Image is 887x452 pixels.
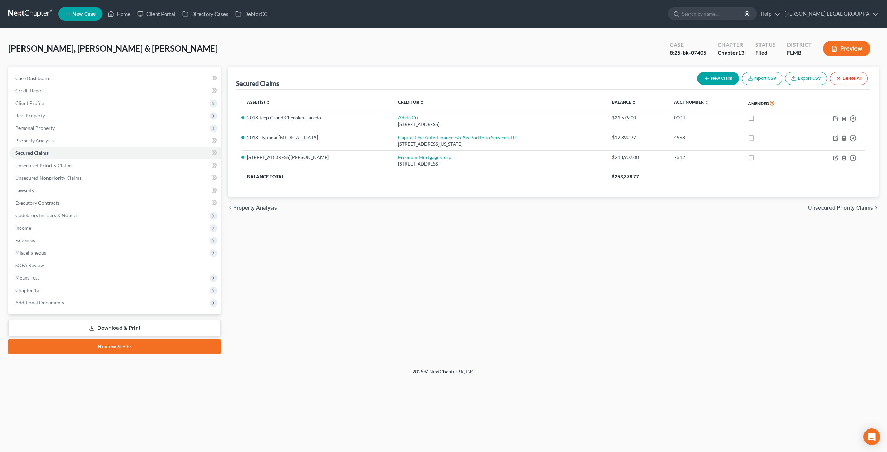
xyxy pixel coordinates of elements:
[8,339,221,354] a: Review & File
[15,212,78,218] span: Codebtors Insiders & Notices
[10,85,221,97] a: Credit Report
[670,41,706,49] div: Case
[15,88,45,94] span: Credit Report
[755,49,776,57] div: Filed
[15,187,34,193] span: Lawsuits
[398,141,601,148] div: [STREET_ADDRESS][US_STATE]
[15,200,60,206] span: Executory Contracts
[8,320,221,336] a: Download & Print
[228,205,233,211] i: chevron_left
[718,41,744,49] div: Chapter
[873,205,879,211] i: chevron_right
[15,237,35,243] span: Expenses
[830,72,868,85] button: Delete All
[612,134,663,141] div: $17,892.77
[15,300,64,305] span: Additional Documents
[15,162,72,168] span: Unsecured Priority Claims
[742,72,782,85] button: Import CSV
[246,368,641,381] div: 2025 © NextChapterBK, INC
[15,250,46,256] span: Miscellaneous
[10,159,221,172] a: Unsecured Priority Claims
[757,8,780,20] a: Help
[232,8,271,20] a: DebtorCC
[743,95,804,111] th: Amended
[398,99,424,105] a: Creditor unfold_more
[808,205,879,211] button: Unsecured Priority Claims chevron_right
[612,154,663,161] div: $213,907.00
[863,428,880,445] div: Open Intercom Messenger
[134,8,179,20] a: Client Portal
[247,114,387,121] li: 2018 Jeep Grand Cherokee Laredo
[179,8,232,20] a: Directory Cases
[15,275,39,281] span: Means Test
[823,41,870,56] button: Preview
[10,147,221,159] a: Secured Claims
[704,100,709,105] i: unfold_more
[15,150,49,156] span: Secured Claims
[781,8,878,20] a: [PERSON_NAME] LEGAL GROUP PA
[233,205,277,211] span: Property Analysis
[10,134,221,147] a: Property Analysis
[398,134,519,140] a: Capital One Auto Finance c/o Ais Portfolio Services, LLC
[420,100,424,105] i: unfold_more
[15,100,44,106] span: Client Profile
[228,205,277,211] button: chevron_left Property Analysis
[787,49,812,57] div: FLMB
[718,49,744,57] div: Chapter
[241,170,606,183] th: Balance Total
[674,99,709,105] a: Acct Number unfold_more
[10,197,221,209] a: Executory Contracts
[72,11,96,17] span: New Case
[682,7,745,20] input: Search by name...
[612,174,639,179] span: $253,378.77
[808,205,873,211] span: Unsecured Priority Claims
[697,72,739,85] button: New Claim
[15,113,45,118] span: Real Property
[15,287,39,293] span: Chapter 13
[15,75,51,81] span: Case Dashboard
[247,99,270,105] a: Asset(s) unfold_more
[236,79,279,88] div: Secured Claims
[670,49,706,57] div: 8:25-bk-07405
[674,134,737,141] div: 4558
[398,115,418,121] a: Advia Cu
[787,41,812,49] div: District
[785,72,827,85] a: Export CSV
[632,100,636,105] i: unfold_more
[247,134,387,141] li: 2018 Hyundai [MEDICAL_DATA]
[8,43,218,53] span: [PERSON_NAME], [PERSON_NAME] & [PERSON_NAME]
[10,172,221,184] a: Unsecured Nonpriority Claims
[612,99,636,105] a: Balance unfold_more
[104,8,134,20] a: Home
[674,114,737,121] div: 0004
[15,138,54,143] span: Property Analysis
[247,154,387,161] li: [STREET_ADDRESS][PERSON_NAME]
[10,184,221,197] a: Lawsuits
[738,49,744,56] span: 13
[266,100,270,105] i: unfold_more
[755,41,776,49] div: Status
[15,262,44,268] span: SOFA Review
[398,161,601,167] div: [STREET_ADDRESS]
[612,114,663,121] div: $21,579.00
[398,121,601,128] div: [STREET_ADDRESS]
[15,225,31,231] span: Income
[674,154,737,161] div: 7312
[10,259,221,272] a: SOFA Review
[15,175,81,181] span: Unsecured Nonpriority Claims
[10,72,221,85] a: Case Dashboard
[15,125,55,131] span: Personal Property
[398,154,451,160] a: Freedom Mortgage Corp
